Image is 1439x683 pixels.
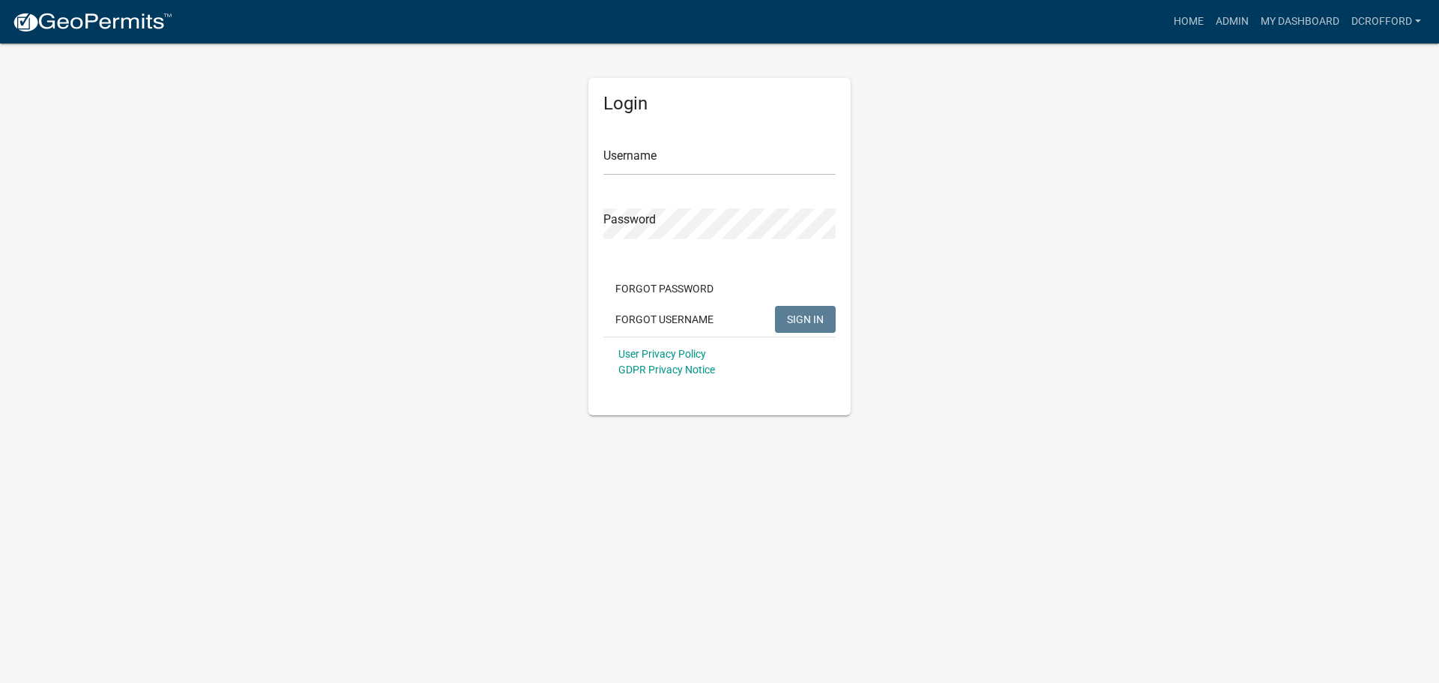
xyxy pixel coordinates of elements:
[618,348,706,360] a: User Privacy Policy
[1345,7,1427,36] a: dcrofford
[787,313,824,325] span: SIGN IN
[603,93,836,115] h5: Login
[1168,7,1210,36] a: Home
[603,275,725,302] button: Forgot Password
[618,364,715,376] a: GDPR Privacy Notice
[1255,7,1345,36] a: My Dashboard
[1210,7,1255,36] a: Admin
[775,306,836,333] button: SIGN IN
[603,306,725,333] button: Forgot Username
